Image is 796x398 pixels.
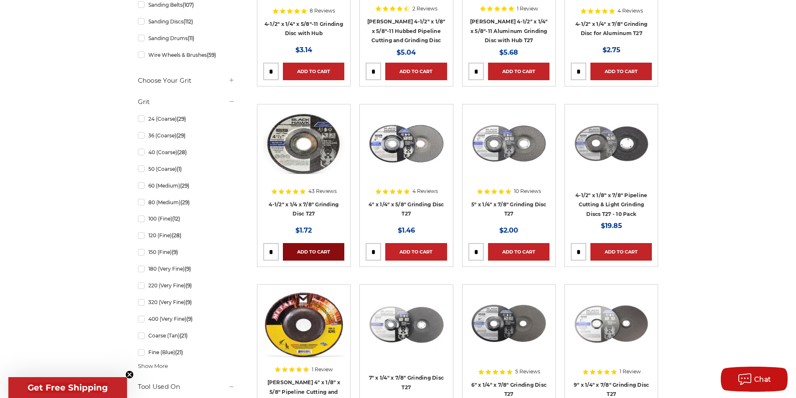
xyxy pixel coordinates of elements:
[138,382,235,392] h5: Tool Used On
[185,266,191,272] span: (9)
[283,63,344,80] a: Add to Cart
[263,291,344,398] a: Mercer 4" x 1/8" x 5/8 Cutting and Light Grinding Wheel
[188,35,194,41] span: (11)
[468,110,549,217] a: 5 inch x 1/4 inch BHA grinding disc
[754,375,771,383] span: Chat
[138,31,235,46] a: Sanding Drums
[488,63,549,80] a: Add to Cart
[571,110,652,177] img: View of Black Hawk's 4 1/2 inch T27 pipeline disc, showing both front and back of the grinding wh...
[138,295,235,309] a: 320 (Very Fine)
[499,226,518,234] span: $2.00
[138,312,235,326] a: 400 (Very Fine)
[571,291,652,398] a: High-performance Black Hawk T27 9" grinding wheel designed for metal and stainless steel surfaces.
[138,178,235,193] a: 60 (Medium)
[366,291,447,357] img: BHA 7 in grinding disc
[366,291,447,398] a: BHA 7 in grinding disc
[138,162,235,176] a: 50 (Coarse)
[721,367,788,392] button: Chat
[138,345,235,360] a: Fine (Blue)
[186,316,193,322] span: (9)
[138,112,235,126] a: 24 (Coarse)
[468,291,549,398] a: 6 inch grinding disc by Black Hawk Abrasives
[207,52,216,58] span: (59)
[590,63,652,80] a: Add to Cart
[138,228,235,243] a: 120 (Fine)
[8,377,127,398] div: Get Free ShippingClose teaser
[138,14,235,29] a: Sanding Discs
[468,110,549,177] img: 5 inch x 1/4 inch BHA grinding disc
[177,116,186,122] span: (29)
[183,18,193,25] span: (112)
[603,46,621,54] span: $2.75
[263,110,344,217] a: BHA grinding wheels for 4.5 inch angle grinder
[138,195,235,210] a: 80 (Medium)
[180,332,188,339] span: (21)
[488,243,549,261] a: Add to Cart
[397,48,416,56] span: $5.04
[263,291,344,357] img: Mercer 4" x 1/8" x 5/8 Cutting and Light Grinding Wheel
[398,226,415,234] span: $1.46
[177,166,182,172] span: (1)
[138,76,235,86] h5: Choose Your Grit
[176,132,186,139] span: (29)
[138,362,168,370] span: Show More
[172,249,178,255] span: (9)
[175,349,183,355] span: (21)
[263,110,344,177] img: BHA grinding wheels for 4.5 inch angle grinder
[138,97,235,107] h5: Grit
[295,46,312,54] span: $3.14
[181,199,190,205] span: (29)
[138,128,235,143] a: 36 (Coarse)
[177,149,187,155] span: (28)
[138,48,235,62] a: Wire Wheels & Brushes
[138,211,235,226] a: 100 (Fine)
[283,243,344,261] a: Add to Cart
[138,261,235,276] a: 180 (Very Fine)
[28,383,108,393] span: Get Free Shipping
[183,2,194,8] span: (107)
[172,232,181,238] span: (28)
[125,370,134,379] button: Close teaser
[138,145,235,160] a: 40 (Coarse)
[601,222,622,230] span: $19.85
[385,243,447,261] a: Add to Cart
[385,63,447,80] a: Add to Cart
[571,110,652,217] a: View of Black Hawk's 4 1/2 inch T27 pipeline disc, showing both front and back of the grinding wh...
[295,226,312,234] span: $1.72
[180,183,189,189] span: (29)
[186,282,192,289] span: (9)
[468,291,549,357] img: 6 inch grinding disc by Black Hawk Abrasives
[366,110,447,177] img: 4 inch BHA grinding wheels
[138,278,235,293] a: 220 (Very Fine)
[499,48,518,56] span: $5.68
[590,243,652,261] a: Add to Cart
[172,215,180,222] span: (12)
[571,291,652,357] img: High-performance Black Hawk T27 9" grinding wheel designed for metal and stainless steel surfaces.
[138,328,235,343] a: Coarse (Tan)
[186,299,192,305] span: (9)
[366,110,447,217] a: 4 inch BHA grinding wheels
[138,245,235,259] a: 150 (Fine)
